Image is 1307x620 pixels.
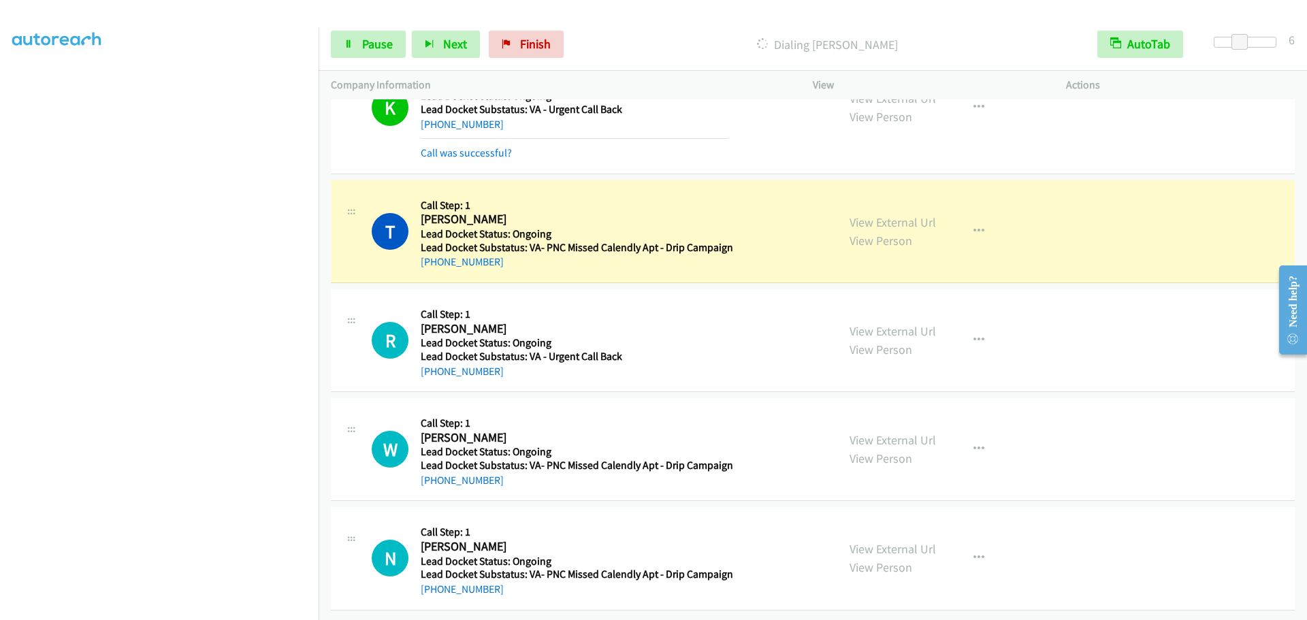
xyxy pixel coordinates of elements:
[582,35,1073,54] p: Dialing [PERSON_NAME]
[372,322,408,359] h1: R
[331,31,406,58] a: Pause
[421,336,622,350] h5: Lead Docket Status: Ongoing
[421,241,733,255] h5: Lead Docket Substatus: VA- PNC Missed Calendly Apt - Drip Campaign
[421,583,504,595] a: [PHONE_NUMBER]
[372,540,408,576] div: The call is yet to be attempted
[372,431,408,468] h1: W
[421,146,512,159] a: Call was successful?
[331,77,788,93] p: Company Information
[421,199,733,212] h5: Call Step: 1
[421,103,728,116] h5: Lead Docket Substatus: VA - Urgent Call Back
[520,36,551,52] span: Finish
[1066,77,1295,93] p: Actions
[421,430,733,446] h2: [PERSON_NAME]
[362,36,393,52] span: Pause
[850,233,912,248] a: View Person
[850,559,912,575] a: View Person
[372,213,408,250] h1: T
[1097,31,1183,58] button: AutoTab
[850,541,936,557] a: View External Url
[421,417,733,430] h5: Call Step: 1
[850,323,936,339] a: View External Url
[1289,31,1295,49] div: 6
[372,89,408,126] h1: K
[421,118,504,131] a: [PHONE_NUMBER]
[421,227,733,241] h5: Lead Docket Status: Ongoing
[372,431,408,468] div: The call is yet to be attempted
[421,212,728,227] h2: [PERSON_NAME]
[421,539,733,555] h2: [PERSON_NAME]
[421,474,504,487] a: [PHONE_NUMBER]
[443,36,467,52] span: Next
[850,432,936,448] a: View External Url
[421,568,733,581] h5: Lead Docket Substatus: VA- PNC Missed Calendly Apt - Drip Campaign
[1268,256,1307,364] iframe: Resource Center
[421,321,622,337] h2: [PERSON_NAME]
[813,77,1042,93] p: View
[421,350,622,363] h5: Lead Docket Substatus: VA - Urgent Call Back
[421,525,733,539] h5: Call Step: 1
[850,214,936,230] a: View External Url
[421,459,733,472] h5: Lead Docket Substatus: VA- PNC Missed Calendly Apt - Drip Campaign
[850,451,912,466] a: View Person
[850,342,912,357] a: View Person
[421,445,733,459] h5: Lead Docket Status: Ongoing
[372,540,408,576] h1: N
[850,109,912,125] a: View Person
[489,31,564,58] a: Finish
[421,255,504,268] a: [PHONE_NUMBER]
[421,308,622,321] h5: Call Step: 1
[412,31,480,58] button: Next
[421,555,733,568] h5: Lead Docket Status: Ongoing
[421,365,504,378] a: [PHONE_NUMBER]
